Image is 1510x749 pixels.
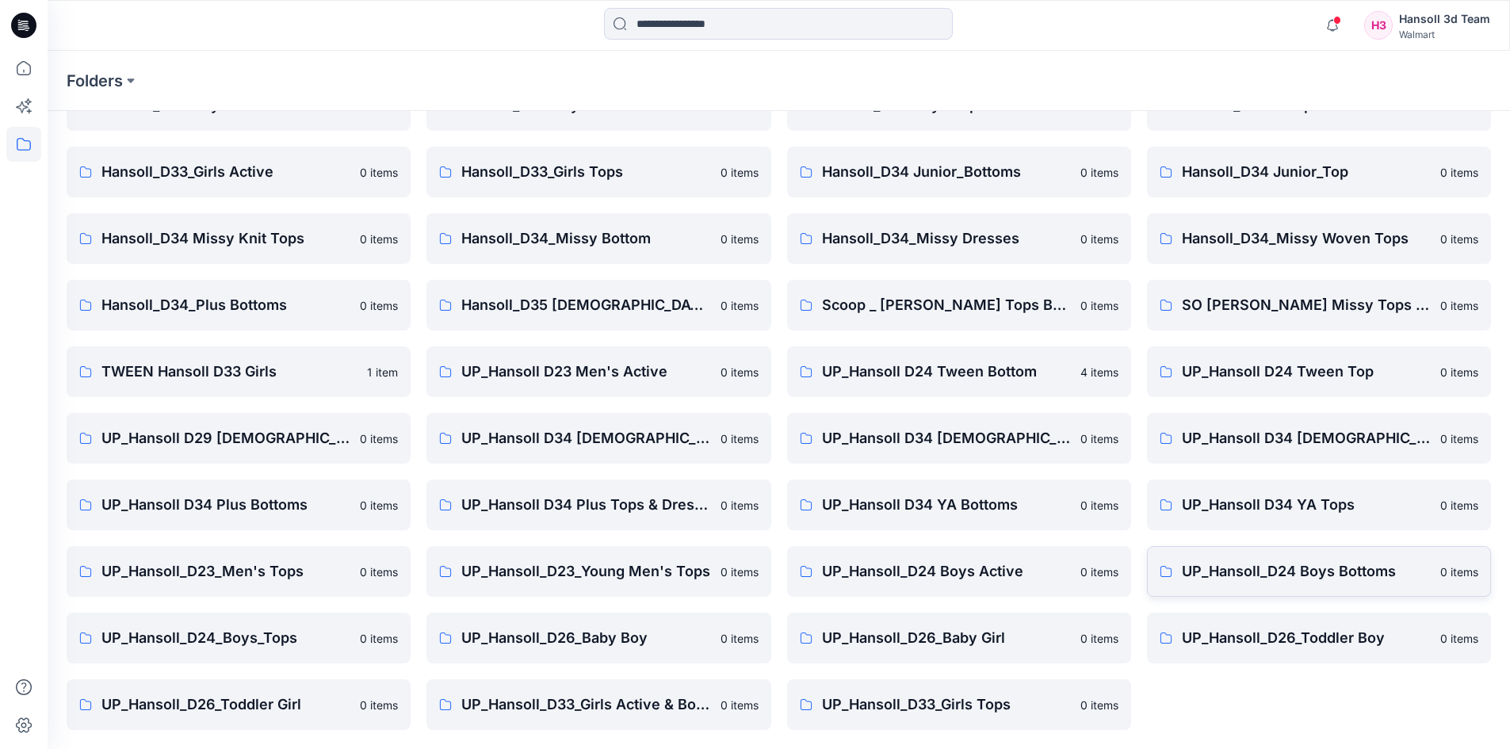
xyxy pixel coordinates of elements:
[101,627,350,649] p: UP_Hansoll_D24_Boys_Tops
[721,164,759,181] p: 0 items
[1080,497,1118,514] p: 0 items
[1147,480,1491,530] a: UP_Hansoll D34 YA Tops0 items
[426,480,770,530] a: UP_Hansoll D34 Plus Tops & Dresses0 items
[360,430,398,447] p: 0 items
[67,480,411,530] a: UP_Hansoll D34 Plus Bottoms0 items
[367,364,398,380] p: 1 item
[721,564,759,580] p: 0 items
[1440,630,1478,647] p: 0 items
[822,560,1071,583] p: UP_Hansoll_D24 Boys Active
[721,630,759,647] p: 0 items
[426,613,770,663] a: UP_Hansoll_D26_Baby Boy0 items
[67,679,411,730] a: UP_Hansoll_D26_Toddler Girl0 items
[1147,280,1491,331] a: SO [PERSON_NAME] Missy Tops Bottoms Dresses0 items
[461,694,710,716] p: UP_Hansoll_D33_Girls Active & Bottoms
[426,546,770,597] a: UP_Hansoll_D23_Young Men's Tops0 items
[1147,413,1491,464] a: UP_Hansoll D34 [DEMOGRAPHIC_DATA] Knit Tops0 items
[721,697,759,713] p: 0 items
[1080,164,1118,181] p: 0 items
[1147,613,1491,663] a: UP_Hansoll_D26_Toddler Boy0 items
[1182,627,1431,649] p: UP_Hansoll_D26_Toddler Boy
[1080,630,1118,647] p: 0 items
[1080,364,1118,380] p: 4 items
[787,613,1131,663] a: UP_Hansoll_D26_Baby Girl0 items
[461,294,710,316] p: Hansoll_D35 [DEMOGRAPHIC_DATA] Plus Top & Dresses
[360,164,398,181] p: 0 items
[822,294,1071,316] p: Scoop _ [PERSON_NAME] Tops Bottoms Dresses
[101,161,350,183] p: Hansoll_D33_Girls Active
[787,679,1131,730] a: UP_Hansoll_D33_Girls Tops0 items
[426,679,770,730] a: UP_Hansoll_D33_Girls Active & Bottoms0 items
[822,361,1071,383] p: UP_Hansoll D24 Tween Bottom
[822,227,1071,250] p: Hansoll_D34_Missy Dresses
[461,361,710,383] p: UP_Hansoll D23 Men's Active
[1440,430,1478,447] p: 0 items
[822,627,1071,649] p: UP_Hansoll_D26_Baby Girl
[1399,29,1490,40] div: Walmart
[426,213,770,264] a: Hansoll_D34_Missy Bottom0 items
[1440,497,1478,514] p: 0 items
[1080,697,1118,713] p: 0 items
[822,427,1071,449] p: UP_Hansoll D34 [DEMOGRAPHIC_DATA] Dresses
[1440,231,1478,247] p: 0 items
[787,147,1131,197] a: Hansoll_D34 Junior_Bottoms0 items
[1147,346,1491,397] a: UP_Hansoll D24 Tween Top0 items
[101,560,350,583] p: UP_Hansoll_D23_Men's Tops
[101,694,350,716] p: UP_Hansoll_D26_Toddler Girl
[67,147,411,197] a: Hansoll_D33_Girls Active0 items
[426,413,770,464] a: UP_Hansoll D34 [DEMOGRAPHIC_DATA] Bottoms0 items
[461,427,710,449] p: UP_Hansoll D34 [DEMOGRAPHIC_DATA] Bottoms
[822,694,1071,716] p: UP_Hansoll_D33_Girls Tops
[67,413,411,464] a: UP_Hansoll D29 [DEMOGRAPHIC_DATA] Sleep0 items
[101,427,350,449] p: UP_Hansoll D29 [DEMOGRAPHIC_DATA] Sleep
[1147,213,1491,264] a: Hansoll_D34_Missy Woven Tops0 items
[67,346,411,397] a: TWEEN Hansoll D33 Girls1 item
[461,627,710,649] p: UP_Hansoll_D26_Baby Boy
[101,294,350,316] p: Hansoll_D34_Plus Bottoms
[787,413,1131,464] a: UP_Hansoll D34 [DEMOGRAPHIC_DATA] Dresses0 items
[1182,227,1431,250] p: Hansoll_D34_Missy Woven Tops
[101,494,350,516] p: UP_Hansoll D34 Plus Bottoms
[426,280,770,331] a: Hansoll_D35 [DEMOGRAPHIC_DATA] Plus Top & Dresses0 items
[1440,297,1478,314] p: 0 items
[1182,294,1431,316] p: SO [PERSON_NAME] Missy Tops Bottoms Dresses
[1147,546,1491,597] a: UP_Hansoll_D24 Boys Bottoms0 items
[1182,427,1431,449] p: UP_Hansoll D34 [DEMOGRAPHIC_DATA] Knit Tops
[787,480,1131,530] a: UP_Hansoll D34 YA Bottoms0 items
[1182,560,1431,583] p: UP_Hansoll_D24 Boys Bottoms
[1080,430,1118,447] p: 0 items
[787,346,1131,397] a: UP_Hansoll D24 Tween Bottom4 items
[787,213,1131,264] a: Hansoll_D34_Missy Dresses0 items
[1080,564,1118,580] p: 0 items
[721,430,759,447] p: 0 items
[360,231,398,247] p: 0 items
[1440,364,1478,380] p: 0 items
[461,227,710,250] p: Hansoll_D34_Missy Bottom
[1182,361,1431,383] p: UP_Hansoll D24 Tween Top
[787,280,1131,331] a: Scoop _ [PERSON_NAME] Tops Bottoms Dresses0 items
[721,231,759,247] p: 0 items
[360,497,398,514] p: 0 items
[101,227,350,250] p: Hansoll_D34 Missy Knit Tops
[360,630,398,647] p: 0 items
[360,564,398,580] p: 0 items
[461,560,710,583] p: UP_Hansoll_D23_Young Men's Tops
[67,70,123,92] a: Folders
[787,546,1131,597] a: UP_Hansoll_D24 Boys Active0 items
[1182,494,1431,516] p: UP_Hansoll D34 YA Tops
[67,213,411,264] a: Hansoll_D34 Missy Knit Tops0 items
[67,613,411,663] a: UP_Hansoll_D24_Boys_Tops0 items
[1364,11,1393,40] div: H3
[67,546,411,597] a: UP_Hansoll_D23_Men's Tops0 items
[360,697,398,713] p: 0 items
[1147,147,1491,197] a: Hansoll_D34 Junior_Top0 items
[1080,297,1118,314] p: 0 items
[1399,10,1490,29] div: Hansoll 3d Team
[822,494,1071,516] p: UP_Hansoll D34 YA Bottoms
[101,361,357,383] p: TWEEN Hansoll D33 Girls
[1182,161,1431,183] p: Hansoll_D34 Junior_Top
[1440,164,1478,181] p: 0 items
[426,346,770,397] a: UP_Hansoll D23 Men's Active0 items
[1080,231,1118,247] p: 0 items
